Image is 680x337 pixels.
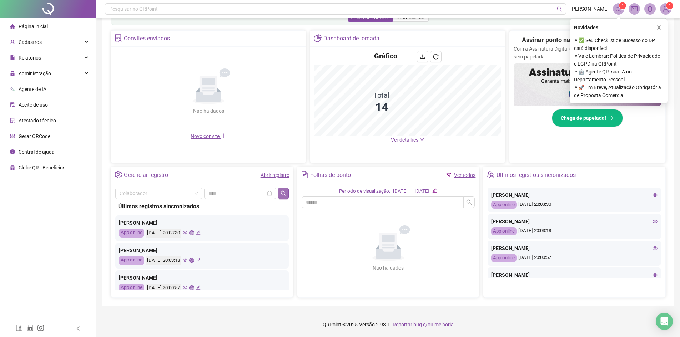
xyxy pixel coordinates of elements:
[196,285,201,290] span: edit
[432,188,437,193] span: edit
[19,39,42,45] span: Cadastros
[574,52,663,68] span: ⚬ Vale Lembrar: Política de Privacidade e LGPD na QRPoint
[10,149,15,154] span: info-circle
[19,71,51,76] span: Administração
[491,244,658,252] div: [PERSON_NAME]
[221,133,226,139] span: plus
[656,25,661,30] span: close
[419,137,424,142] span: down
[115,171,122,178] span: setting
[26,324,34,331] span: linkedin
[196,258,201,262] span: edit
[76,326,81,331] span: left
[196,230,201,235] span: edit
[374,51,397,61] h4: Gráfico
[16,324,23,331] span: facebook
[574,24,600,31] span: Novidades !
[609,116,614,121] span: arrow-right
[522,35,653,45] h2: Assinar ponto na mão? Isso ficou no passado!
[339,188,390,195] div: Período de visualização:
[491,191,658,199] div: [PERSON_NAME]
[183,285,187,290] span: eye
[119,229,144,238] div: App online
[491,201,517,209] div: App online
[660,4,671,14] img: 92174
[514,45,661,61] p: Com a Assinatura Digital da QR, sua gestão fica mais ágil, segura e sem papelada.
[359,322,375,327] span: Versão
[19,165,65,170] span: Clube QR - Beneficios
[491,201,658,209] div: [DATE] 20:03:30
[415,188,429,195] div: [DATE]
[19,133,50,139] span: Gerar QRCode
[391,137,424,143] a: Ver detalhes down
[391,137,418,143] span: Ver detalhes
[669,3,671,8] span: 1
[561,114,606,122] span: Chega de papelada!
[491,218,658,225] div: [PERSON_NAME]
[446,173,451,178] span: filter
[619,2,626,9] sup: 1
[557,6,562,12] span: search
[189,230,194,235] span: global
[10,118,15,123] span: solution
[491,254,517,262] div: App online
[621,3,624,8] span: 1
[653,246,658,251] span: eye
[653,219,658,224] span: eye
[491,254,658,262] div: [DATE] 20:00:57
[653,193,658,198] span: eye
[19,55,41,61] span: Relatórios
[314,34,321,42] span: pie-chart
[176,107,241,115] div: Não há dados
[19,86,46,92] span: Agente de IA
[19,102,48,108] span: Aceite de uso
[497,169,576,181] div: Últimos registros sincronizados
[301,171,308,178] span: file-text
[420,54,425,60] span: download
[37,324,44,331] span: instagram
[454,172,475,178] a: Ver todos
[189,285,194,290] span: global
[10,24,15,29] span: home
[487,171,494,178] span: team
[119,246,285,254] div: [PERSON_NAME]
[666,2,673,9] sup: Atualize o seu contato no menu Meus Dados
[10,55,15,60] span: file
[146,256,181,265] div: [DATE] 20:03:18
[96,312,680,337] footer: QRPoint © 2025 - 2.93.1 -
[310,169,351,181] div: Folhas de ponto
[574,83,663,99] span: ⚬ 🚀 Em Breve, Atualização Obrigatória de Proposta Comercial
[410,188,412,195] div: -
[491,227,517,235] div: App online
[19,24,48,29] span: Página inicial
[10,165,15,170] span: gift
[615,6,622,12] span: notification
[653,272,658,277] span: eye
[115,34,122,42] span: solution
[281,190,286,196] span: search
[119,219,285,227] div: [PERSON_NAME]
[118,202,286,211] div: Últimos registros sincronizados
[183,230,187,235] span: eye
[183,258,187,262] span: eye
[191,133,226,139] span: Novo convite
[19,118,56,123] span: Atestado técnico
[570,5,609,13] span: [PERSON_NAME]
[323,32,379,45] div: Dashboard de jornada
[19,149,55,155] span: Central de ajuda
[10,102,15,107] span: audit
[356,264,421,272] div: Não há dados
[491,271,658,279] div: [PERSON_NAME]
[10,71,15,76] span: lock
[119,256,144,265] div: App online
[261,172,289,178] a: Abrir registro
[647,6,653,12] span: bell
[631,6,638,12] span: mail
[393,322,454,327] span: Reportar bug e/ou melhoria
[119,274,285,282] div: [PERSON_NAME]
[433,54,439,60] span: reload
[124,169,168,181] div: Gerenciar registro
[146,284,181,292] div: [DATE] 20:00:57
[146,229,181,238] div: [DATE] 20:03:30
[10,133,15,138] span: qrcode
